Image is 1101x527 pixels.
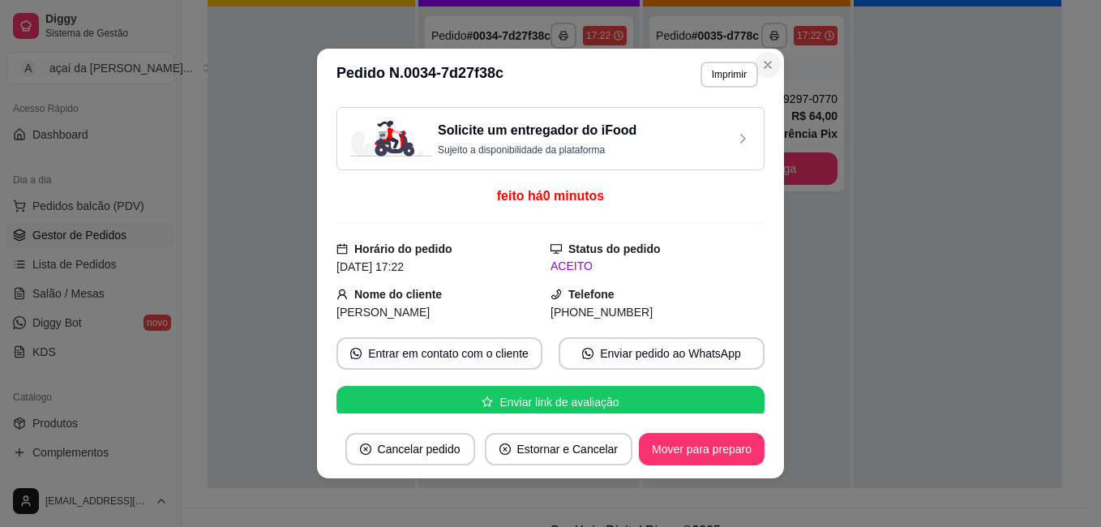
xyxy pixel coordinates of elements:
[550,306,653,319] span: [PHONE_NUMBER]
[568,242,661,255] strong: Status do pedido
[336,260,404,273] span: [DATE] 17:22
[550,289,562,300] span: phone
[345,433,475,465] button: close-circleCancelar pedido
[354,288,442,301] strong: Nome do cliente
[550,243,562,255] span: desktop
[336,306,430,319] span: [PERSON_NAME]
[438,144,636,156] p: Sujeito a disponibilidade da plataforma
[336,289,348,300] span: user
[497,189,604,203] span: feito há 0 minutos
[336,386,765,418] button: starEnviar link de avaliação
[582,348,593,359] span: whats-app
[438,121,636,140] h3: Solicite um entregador do iFood
[485,433,633,465] button: close-circleEstornar e Cancelar
[336,243,348,255] span: calendar
[559,337,765,370] button: whats-appEnviar pedido ao WhatsApp
[336,337,542,370] button: whats-appEntrar em contato com o cliente
[350,348,362,359] span: whats-app
[350,121,431,156] img: delivery-image
[700,62,758,88] button: Imprimir
[360,443,371,455] span: close-circle
[639,433,765,465] button: Mover para preparo
[482,396,493,408] span: star
[336,62,503,88] h3: Pedido N. 0034-7d27f38c
[568,288,615,301] strong: Telefone
[499,443,511,455] span: close-circle
[354,242,452,255] strong: Horário do pedido
[755,52,781,78] button: Close
[550,258,765,275] div: ACEITO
